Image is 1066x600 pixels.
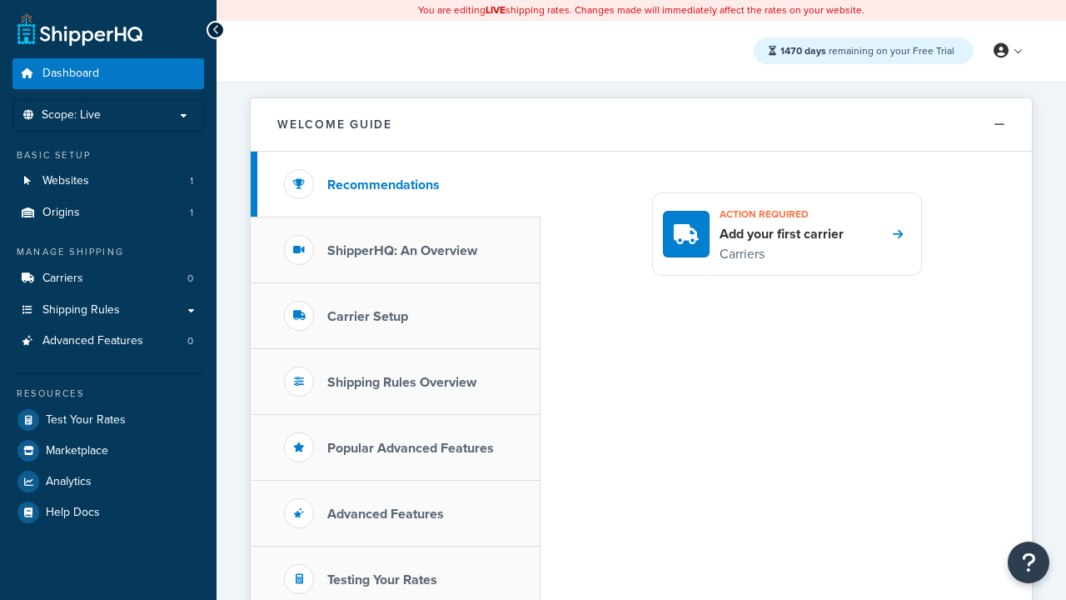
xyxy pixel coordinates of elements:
[187,272,193,286] span: 0
[12,405,204,435] a: Test Your Rates
[1008,542,1049,583] button: Open Resource Center
[42,206,80,220] span: Origins
[327,507,444,522] h3: Advanced Features
[42,174,89,188] span: Websites
[720,203,844,225] h3: Action required
[327,243,477,258] h3: ShipperHQ: An Overview
[277,118,392,131] h2: Welcome Guide
[42,303,120,317] span: Shipping Rules
[187,334,193,348] span: 0
[12,436,204,466] a: Marketplace
[720,225,844,243] h4: Add your first carrier
[780,43,954,58] span: remaining on your Free Trial
[327,572,437,587] h3: Testing Your Rates
[486,2,506,17] b: LIVE
[42,108,101,122] span: Scope: Live
[46,444,108,458] span: Marketplace
[12,295,204,326] a: Shipping Rules
[327,441,494,456] h3: Popular Advanced Features
[190,174,193,188] span: 1
[12,497,204,527] a: Help Docs
[46,475,92,489] span: Analytics
[327,375,476,390] h3: Shipping Rules Overview
[42,67,99,81] span: Dashboard
[12,326,204,357] a: Advanced Features0
[42,334,143,348] span: Advanced Features
[780,43,826,58] strong: 1470 days
[42,272,83,286] span: Carriers
[12,263,204,294] li: Carriers
[12,467,204,497] a: Analytics
[12,197,204,228] li: Origins
[46,506,100,520] span: Help Docs
[12,245,204,259] div: Manage Shipping
[12,387,204,401] div: Resources
[46,413,126,427] span: Test Your Rates
[12,148,204,162] div: Basic Setup
[251,98,1032,152] button: Welcome Guide
[190,206,193,220] span: 1
[12,326,204,357] li: Advanced Features
[12,166,204,197] li: Websites
[327,309,408,324] h3: Carrier Setup
[12,166,204,197] a: Websites1
[720,243,844,265] p: Carriers
[12,263,204,294] a: Carriers0
[327,177,440,192] h3: Recommendations
[12,58,204,89] a: Dashboard
[12,197,204,228] a: Origins1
